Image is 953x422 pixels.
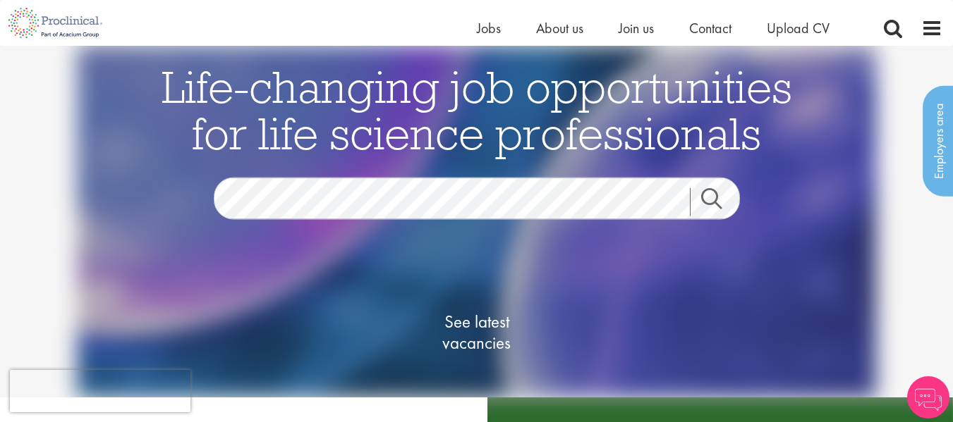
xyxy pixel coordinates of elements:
[767,19,830,37] a: Upload CV
[619,19,654,37] a: Join us
[77,46,877,397] img: candidate home
[690,188,751,216] a: Job search submit button
[689,19,732,37] a: Contact
[406,255,547,410] a: See latestvacancies
[477,19,501,37] a: Jobs
[10,370,190,412] iframe: reCAPTCHA
[406,311,547,354] span: See latest vacancies
[162,58,792,161] span: Life-changing job opportunities for life science professionals
[907,376,949,418] img: Chatbot
[536,19,583,37] a: About us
